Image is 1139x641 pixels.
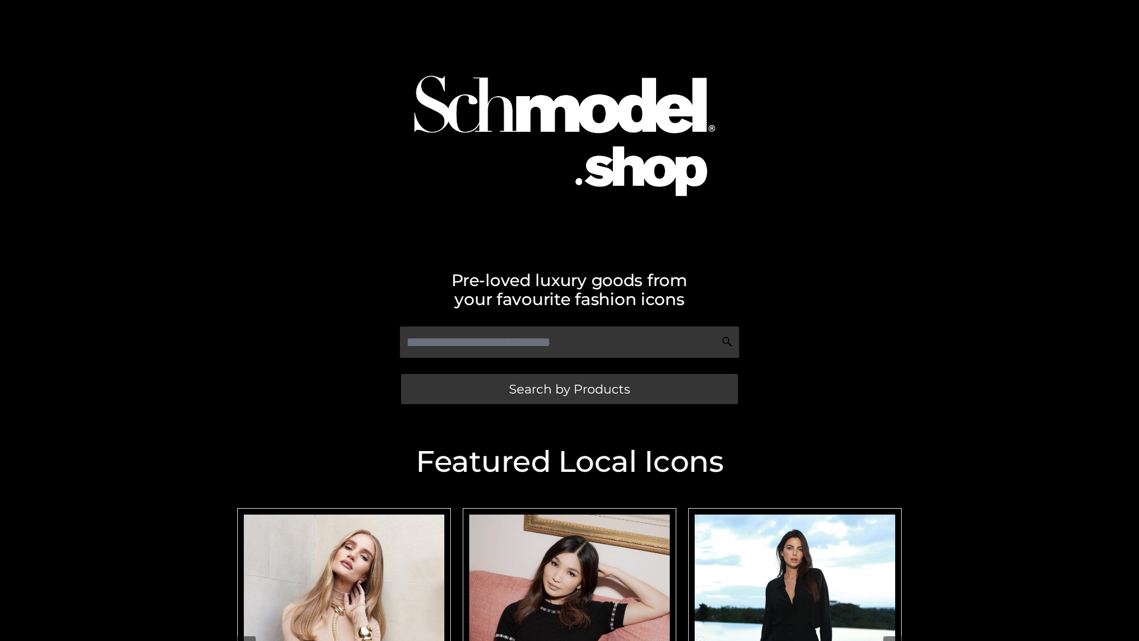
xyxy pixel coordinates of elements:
img: Search Icon [721,336,733,348]
h2: Pre-loved luxury goods from your favourite fashion icons [231,271,908,309]
a: Search by Products [401,374,738,404]
span: Search by Products [509,383,630,395]
h2: Featured Local Icons​ [231,447,908,477]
